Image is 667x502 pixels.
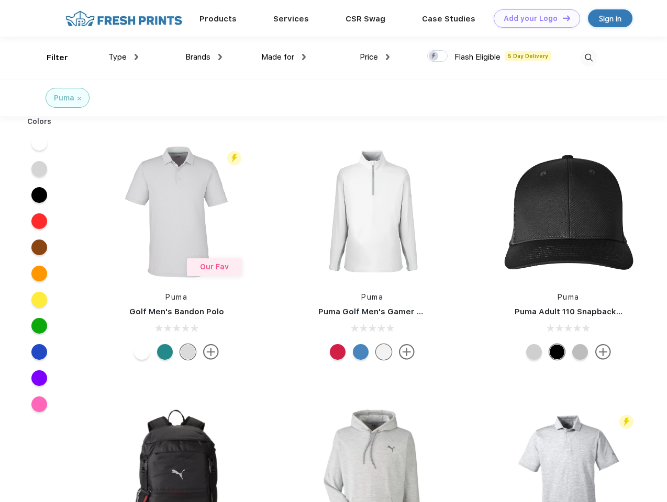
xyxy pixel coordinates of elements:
[302,54,306,60] img: dropdown.png
[273,14,309,24] a: Services
[218,54,222,60] img: dropdown.png
[157,344,173,360] div: Green Lagoon
[386,54,390,60] img: dropdown.png
[318,307,484,316] a: Puma Golf Men's Gamer Golf Quarter-Zip
[227,151,241,165] img: flash_active_toggle.svg
[54,93,74,104] div: Puma
[135,54,138,60] img: dropdown.png
[203,344,219,360] img: more.svg
[62,9,185,28] img: fo%20logo%202.webp
[619,415,633,429] img: flash_active_toggle.svg
[330,344,346,360] div: Ski Patrol
[107,142,246,281] img: func=resize&h=266
[129,307,224,316] a: Golf Men's Bandon Polo
[572,344,588,360] div: Quarry with Brt Whit
[346,14,385,24] a: CSR Swag
[454,52,501,62] span: Flash Eligible
[399,344,415,360] img: more.svg
[499,142,638,281] img: func=resize&h=266
[504,14,558,23] div: Add your Logo
[526,344,542,360] div: Quarry Brt Whit
[599,13,621,25] div: Sign in
[588,9,632,27] a: Sign in
[199,14,237,24] a: Products
[165,293,187,301] a: Puma
[19,116,60,127] div: Colors
[580,49,597,66] img: desktop_search.svg
[200,263,229,271] span: Our Fav
[261,52,294,62] span: Made for
[563,15,570,21] img: DT
[361,293,383,301] a: Puma
[353,344,369,360] div: Bright Cobalt
[360,52,378,62] span: Price
[549,344,565,360] div: Pma Blk Pma Blk
[47,52,68,64] div: Filter
[134,344,150,360] div: Bright White
[303,142,442,281] img: func=resize&h=266
[376,344,392,360] div: Bright White
[595,344,611,360] img: more.svg
[505,51,551,61] span: 5 Day Delivery
[180,344,196,360] div: High Rise
[108,52,127,62] span: Type
[77,97,81,100] img: filter_cancel.svg
[185,52,210,62] span: Brands
[558,293,580,301] a: Puma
